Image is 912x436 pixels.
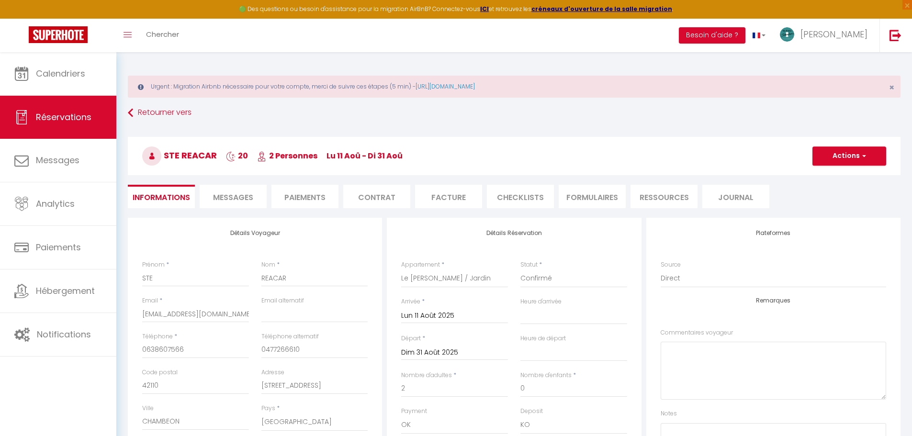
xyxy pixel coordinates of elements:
[139,19,186,52] a: Chercher
[213,192,253,203] span: Messages
[416,82,475,90] a: [URL][DOMAIN_NAME]
[531,5,672,13] a: créneaux d'ouverture de la salle migration
[36,241,81,253] span: Paiements
[401,371,452,380] label: Nombre d'adultes
[520,297,562,306] label: Heure d'arrivée
[36,154,79,166] span: Messages
[261,332,319,341] label: Téléphone alternatif
[559,185,626,208] li: FORMULAIRES
[142,332,173,341] label: Téléphone
[401,260,440,269] label: Appartement
[226,150,248,161] span: 20
[142,404,154,413] label: Ville
[128,76,901,98] div: Urgent : Migration Airbnb nécessaire pour votre compte, merci de suivre ces étapes (5 min) -
[661,409,677,418] label: Notes
[889,29,901,41] img: logout
[780,27,794,42] img: ...
[401,230,627,236] h4: Détails Réservation
[142,230,368,236] h4: Détails Voyageur
[36,111,91,123] span: Réservations
[401,334,421,343] label: Départ
[343,185,410,208] li: Contrat
[36,285,95,297] span: Hébergement
[773,19,879,52] a: ... [PERSON_NAME]
[36,198,75,210] span: Analytics
[29,26,88,43] img: Super Booking
[142,149,217,161] span: STE REACAR
[327,150,403,161] span: lu 11 Aoû - di 31 Aoû
[415,185,482,208] li: Facture
[261,404,275,413] label: Pays
[261,368,284,377] label: Adresse
[142,296,158,305] label: Email
[36,67,85,79] span: Calendriers
[146,29,179,39] span: Chercher
[520,371,572,380] label: Nombre d'enfants
[487,185,554,208] li: CHECKLISTS
[480,5,489,13] a: ICI
[261,260,275,269] label: Nom
[128,104,901,122] a: Retourner vers
[37,328,91,340] span: Notifications
[661,230,886,236] h4: Plateformes
[812,146,886,166] button: Actions
[520,260,538,269] label: Statut
[661,260,681,269] label: Source
[661,297,886,304] h4: Remarques
[401,407,427,416] label: Payment
[142,368,178,377] label: Code postal
[8,4,36,33] button: Ouvrir le widget de chat LiveChat
[520,334,566,343] label: Heure de départ
[800,28,867,40] span: [PERSON_NAME]
[271,185,338,208] li: Paiements
[401,297,420,306] label: Arrivée
[261,296,304,305] label: Email alternatif
[520,407,543,416] label: Deposit
[889,81,894,93] span: ×
[679,27,745,44] button: Besoin d'aide ?
[889,83,894,92] button: Close
[128,185,195,208] li: Informations
[257,150,317,161] span: 2 Personnes
[702,185,769,208] li: Journal
[631,185,698,208] li: Ressources
[661,328,733,337] label: Commentaires voyageur
[142,260,165,269] label: Prénom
